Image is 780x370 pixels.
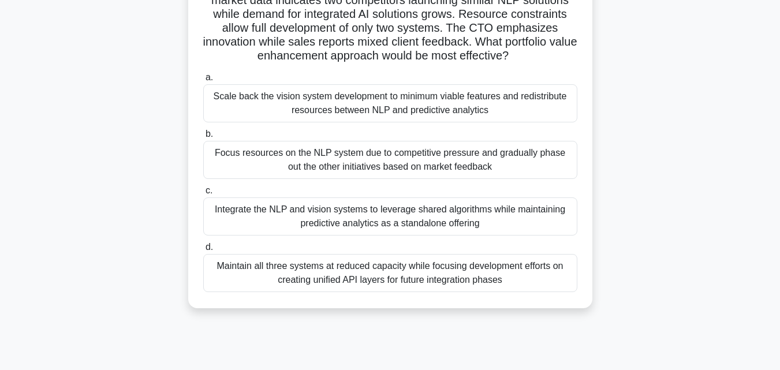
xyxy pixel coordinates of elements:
[203,84,577,122] div: Scale back the vision system development to minimum viable features and redistribute resources be...
[206,72,213,82] span: a.
[203,197,577,236] div: Integrate the NLP and vision systems to leverage shared algorithms while maintaining predictive a...
[203,141,577,179] div: Focus resources on the NLP system due to competitive pressure and gradually phase out the other i...
[206,185,212,195] span: c.
[206,129,213,139] span: b.
[206,242,213,252] span: d.
[203,254,577,292] div: Maintain all three systems at reduced capacity while focusing development efforts on creating uni...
